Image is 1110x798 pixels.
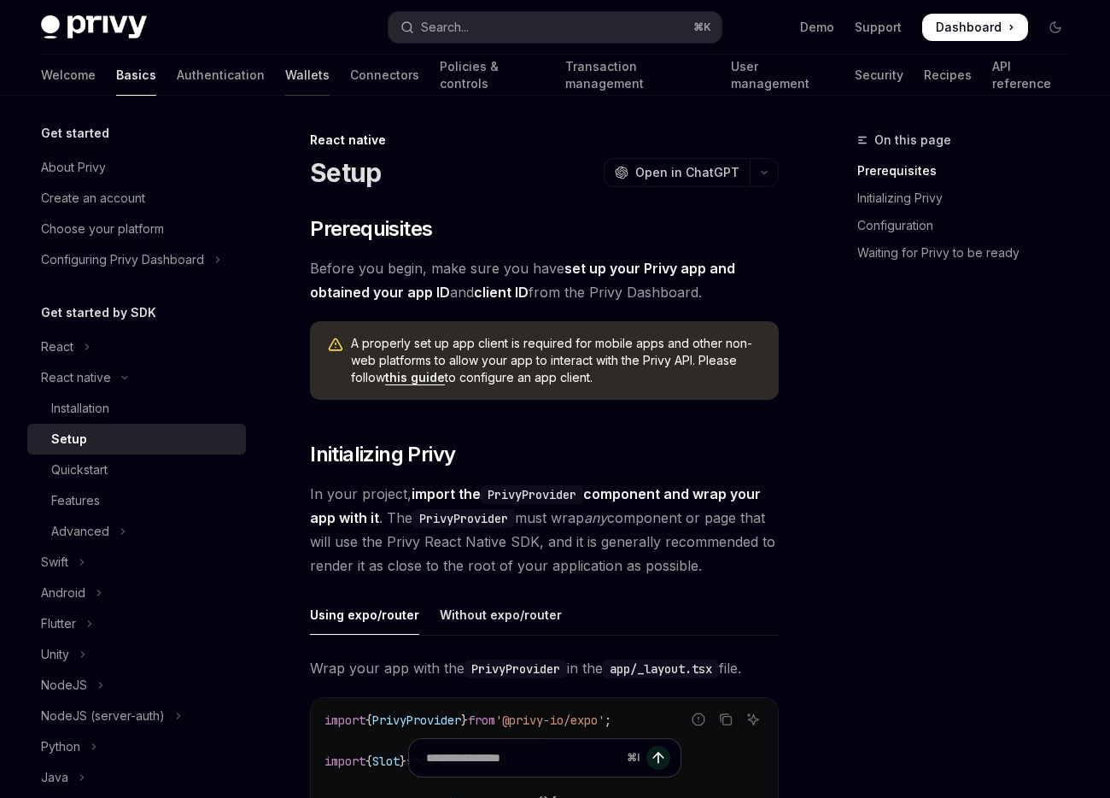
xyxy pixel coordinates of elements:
[350,55,419,96] a: Connectors
[874,130,951,150] span: On this page
[41,249,204,270] div: Configuring Privy Dashboard
[922,14,1028,41] a: Dashboard
[41,706,165,726] div: NodeJS (server-auth)
[464,660,567,678] code: PrivyProvider
[992,55,1069,96] a: API reference
[41,188,145,208] div: Create an account
[27,731,246,762] button: Toggle Python section
[365,713,372,728] span: {
[51,429,87,449] div: Setup
[27,362,246,393] button: Toggle React native section
[327,337,344,354] svg: Warning
[27,670,246,701] button: Toggle NodeJS section
[41,337,73,357] div: React
[426,739,620,777] input: Ask a question...
[27,516,246,547] button: Toggle Advanced section
[857,157,1083,185] a: Prerequisites
[800,19,834,36] a: Demo
[605,713,611,728] span: ;
[372,713,461,728] span: PrivyProvider
[495,713,605,728] span: '@privy-io/expo'
[603,660,719,678] code: app/_layout.tsx
[41,644,69,665] div: Unity
[461,713,468,728] span: }
[604,158,750,187] button: Open in ChatGPT
[27,701,246,731] button: Toggle NodeJS (server-auth) section
[41,157,106,178] div: About Privy
[936,19,1002,36] span: Dashboard
[27,639,246,670] button: Toggle Unity section
[310,485,761,526] strong: import the component and wrap your app with it
[41,302,156,323] h5: Get started by SDK
[27,485,246,516] a: Features
[27,244,246,275] button: Toggle Configuring Privy Dashboard section
[310,215,432,243] span: Prerequisites
[27,214,246,244] a: Choose your platform
[693,21,711,34] span: ⌘ K
[310,482,779,578] span: In your project, . The must wrap component or page that will use the Privy React Native SDK, and ...
[468,713,495,728] span: from
[41,15,147,39] img: dark logo
[27,424,246,455] a: Setup
[857,239,1083,267] a: Waiting for Privy to be ready
[388,12,722,43] button: Open search
[440,55,545,96] a: Policies & controls
[310,441,455,468] span: Initializing Privy
[27,152,246,183] a: About Privy
[27,608,246,639] button: Toggle Flutter section
[27,762,246,793] button: Toggle Java section
[385,370,445,385] a: this guide
[324,713,365,728] span: import
[51,521,109,542] div: Advanced
[481,485,583,504] code: PrivyProvider
[27,455,246,485] a: Quickstart
[51,490,100,511] div: Features
[310,256,779,304] span: Before you begin, make sure you have and from the Privy Dashboard.
[51,460,108,480] div: Quickstart
[41,55,96,96] a: Welcome
[421,17,469,38] div: Search...
[584,509,607,526] em: any
[857,185,1083,212] a: Initializing Privy
[855,55,903,96] a: Security
[351,335,762,386] span: A properly set up app client is required for mobile apps and other non-web platforms to allow you...
[310,132,779,149] div: React native
[924,55,972,96] a: Recipes
[41,613,76,634] div: Flutter
[742,708,764,731] button: Ask AI
[41,767,68,788] div: Java
[440,595,562,635] div: Without expo/router
[27,578,246,608] button: Toggle Android section
[41,583,85,603] div: Android
[687,708,710,731] button: Report incorrect code
[412,509,515,528] code: PrivyProvider
[285,55,330,96] a: Wallets
[715,708,737,731] button: Copy the contents from the code block
[731,55,834,96] a: User management
[310,157,381,188] h1: Setup
[27,547,246,578] button: Toggle Swift section
[41,736,80,757] div: Python
[310,656,779,680] span: Wrap your app with the in the file.
[857,212,1083,239] a: Configuration
[646,746,670,770] button: Send message
[51,398,109,419] div: Installation
[474,284,529,302] a: client ID
[177,55,265,96] a: Authentication
[635,164,739,181] span: Open in ChatGPT
[855,19,902,36] a: Support
[565,55,710,96] a: Transaction management
[41,367,111,388] div: React native
[41,552,68,572] div: Swift
[27,183,246,214] a: Create an account
[116,55,156,96] a: Basics
[310,595,419,635] div: Using expo/router
[41,675,87,695] div: NodeJS
[27,393,246,424] a: Installation
[41,123,109,144] h5: Get started
[27,332,246,362] button: Toggle React section
[41,219,164,239] div: Choose your platform
[1042,14,1069,41] button: Toggle dark mode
